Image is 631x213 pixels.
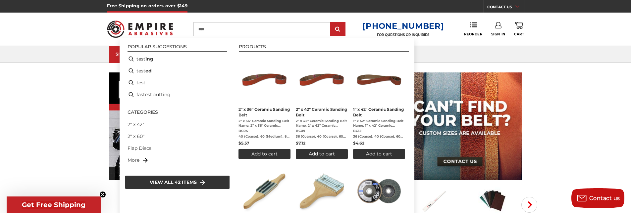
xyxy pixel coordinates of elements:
[296,129,348,133] span: BC09
[128,133,144,140] a: 2" x 60"
[362,21,444,31] a: [PHONE_NUMBER]
[589,195,620,201] span: Contact us
[239,44,409,52] li: Products
[296,106,348,118] span: 2" x 42" Ceramic Sanding Belt
[240,56,289,104] img: 2" x 36" Ceramic Pipe Sanding Belt
[238,141,249,146] span: $5.57
[238,106,290,118] span: 2" x 36" Ceramic Sanding Belt
[150,179,197,186] span: View all 42 items
[109,72,392,180] img: Banner for an interview featuring Horsepower Inc who makes Harley performance upgrades featured o...
[521,197,537,213] button: Next
[125,65,230,77] li: tested
[7,196,101,213] div: Get Free ShippingClose teaser
[125,77,230,89] li: test
[125,154,230,166] li: More
[353,149,405,159] button: Add to cart
[571,188,624,208] button: Contact us
[145,56,153,63] b: ing
[145,67,152,74] b: ed
[238,149,290,159] button: Add to cart
[350,53,408,161] li: 1" x 42" Ceramic Sanding Belt
[107,16,173,42] img: Empire Abrasives
[238,56,290,159] a: 2
[238,119,290,128] span: 2" x 36" Ceramic Sanding Belt Name: 2" x 36" Ceramic Sanding Belt Description: 2” x 36” Ceramic s...
[128,44,227,52] li: Popular suggestions
[116,52,169,57] div: SHOP CATEGORIES
[125,130,230,142] li: 2" x 60"
[296,134,348,139] span: 36 (Coarse), 40 (Coarse), 60 (Medium), 80 (Medium), 120 (Fine), 24 (Coarse), 100 (Fine), 150 (Fin...
[238,134,290,139] span: 40 (Coarse), 60 (Medium), 80 (Medium), 120 (Fine), 36 (Coarse), 24 (Coarse), 100 (Fine), 150 (Fin...
[487,3,524,13] a: CONTACT US
[125,142,230,154] li: Flap Discs
[22,201,85,209] span: Get Free Shipping
[355,56,403,104] img: 1" x 42" Ceramic Belt
[128,121,144,128] a: 2" x 42"
[293,53,350,161] li: 2" x 42" Ceramic Sanding Belt
[128,145,151,152] a: Flap Discs
[125,53,230,65] li: testing
[464,22,482,36] a: Reorder
[353,134,405,139] span: 36 (Coarse), 40 (Coarse), 60 (Medium), 80 (Medium), 120 (Fine), 24 (Coarse), 100 (Fine), 150 (Fin...
[125,175,230,189] li: View all 42 items
[514,32,524,36] span: Cart
[238,129,290,133] span: BC04
[353,141,364,146] span: $4.62
[353,106,405,118] span: 1" x 42" Ceramic Sanding Belt
[353,129,405,133] span: BC12
[353,119,405,128] span: 1" x 42" Ceramic Sanding Belt Name: 1" x 42" Ceramic Sanding Belt Description: 1” x 42” Ceramic s...
[353,56,405,159] a: 1
[125,118,230,130] li: 2" x 42"
[99,191,106,198] button: Close teaser
[236,53,293,161] li: 2" x 36" Ceramic Sanding Belt
[464,32,482,36] span: Reorder
[128,110,227,117] li: Categories
[296,119,348,128] span: 2" x 42" Ceramic Sanding Belt Name: 2" x 42" Ceramic Sanding Belt Description: 2” x 42” Ceramic s...
[362,33,444,37] p: FOR QUESTIONS OR INQUIRIES
[514,22,524,36] a: Cart
[125,89,230,101] li: fastest cutting
[298,56,346,104] img: 2" x 42" Sanding Belt - Ceramic
[296,141,305,146] span: $7.12
[398,72,522,180] img: promo banner for custom belts.
[296,149,348,159] button: Add to cart
[296,56,348,159] a: 2
[491,32,505,36] span: Sign In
